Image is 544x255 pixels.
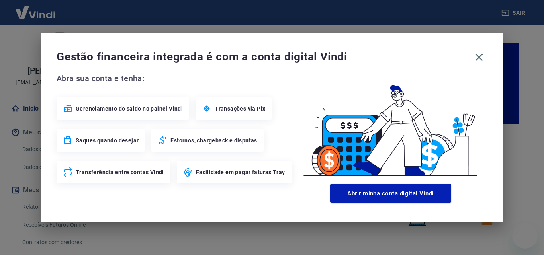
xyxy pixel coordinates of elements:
span: Abra sua conta e tenha: [57,72,294,85]
iframe: Botão para abrir a janela de mensagens [512,223,538,249]
span: Transferência entre contas Vindi [76,168,164,176]
span: Transações via Pix [215,105,265,113]
button: Abrir minha conta digital Vindi [330,184,451,203]
span: Facilidade em pagar faturas Tray [196,168,285,176]
span: Estornos, chargeback e disputas [170,136,257,144]
span: Gerenciamento do saldo no painel Vindi [76,105,183,113]
img: Good Billing [294,72,487,181]
span: Saques quando desejar [76,136,139,144]
span: Gestão financeira integrada é com a conta digital Vindi [57,49,471,65]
